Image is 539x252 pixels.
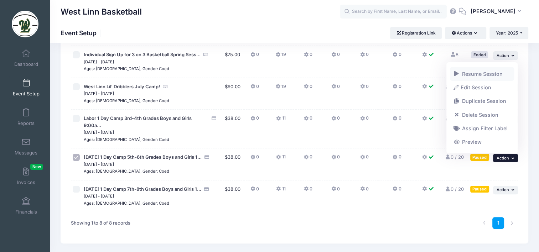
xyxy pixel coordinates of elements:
[470,154,489,161] div: Paused
[390,27,442,39] a: Registration Link
[9,105,43,130] a: Reports
[9,193,43,218] a: Financials
[84,115,192,128] span: Labor 1 Day Camp 3rd-4th Grades Boys and Girls 9:00a...
[30,164,43,170] span: New
[393,186,401,196] button: 0
[276,154,285,164] button: 11
[304,154,312,164] button: 0
[331,154,340,164] button: 0
[450,135,514,149] a: Preview
[162,84,168,89] i: Accepting Credit Card Payments
[304,83,312,94] button: 0
[304,51,312,62] button: 0
[15,150,37,156] span: Messages
[466,4,528,20] button: [PERSON_NAME]
[9,164,43,189] a: InvoicesNew
[493,51,518,60] button: Action
[445,27,486,39] button: Actions
[9,75,43,100] a: Event Setup
[276,51,286,62] button: 19
[84,66,169,71] small: Ages: [DEMOGRAPHIC_DATA], Gender: Coed
[250,51,259,62] button: 0
[84,84,160,89] span: West Linn Lil' Dribblers July Camp!
[9,134,43,159] a: Messages
[445,154,463,160] a: 0 / 20
[12,11,38,37] img: West Linn Basketball
[84,186,201,192] span: [DATE] 1 Day Camp 7th-8th Grades Boys and Girls 1...
[497,187,509,192] span: Action
[250,154,259,164] button: 0
[489,27,528,39] button: Year: 2025
[84,52,201,57] span: Individual Sign Up for 3 on 3 Basketball Spring Sess...
[84,137,169,142] small: Ages: [DEMOGRAPHIC_DATA], Gender: Coed
[304,115,312,125] button: 0
[61,4,142,20] h1: West Linn Basketball
[360,115,369,125] button: 0
[493,154,518,162] button: Action
[497,156,509,161] span: Action
[331,186,340,196] button: 0
[276,83,286,94] button: 19
[204,155,210,159] i: Accepting Credit Card Payments
[450,94,514,108] a: Duplicate Session
[84,194,114,199] small: [DATE] - [DATE]
[84,130,114,135] small: [DATE] - [DATE]
[15,209,37,215] span: Financials
[360,83,369,94] button: 0
[493,186,518,194] button: Action
[221,46,244,78] td: $75.00
[84,162,114,167] small: [DATE] - [DATE]
[445,84,463,89] a: 6 / 50
[61,29,103,37] h1: Event Setup
[221,148,244,180] td: $38.00
[445,115,463,121] a: 0 / 20
[221,180,244,212] td: $38.00
[331,51,340,62] button: 0
[445,186,463,192] a: 0 / 20
[211,116,217,121] i: Accepting Credit Card Payments
[250,83,259,94] button: 0
[250,186,259,196] button: 0
[84,154,202,160] span: [DATE] 1 Day Camp 5th-6th Grades Boys and Girls 1...
[496,30,518,36] span: Year: 2025
[393,115,401,125] button: 0
[221,110,244,148] td: $38.00
[203,52,209,57] i: Accepting Credit Card Payments
[450,52,458,57] a: 8
[204,187,209,191] i: Accepting Credit Card Payments
[276,186,285,196] button: 11
[471,51,488,58] div: Ended
[497,53,509,58] span: Action
[276,115,285,125] button: 11
[450,80,514,94] a: Edit Session
[250,115,259,125] button: 0
[471,7,515,15] span: [PERSON_NAME]
[9,46,43,70] a: Dashboard
[360,51,369,62] button: 0
[450,67,514,80] a: Resume Session
[331,115,340,125] button: 0
[13,91,40,97] span: Event Setup
[393,51,401,62] button: 0
[331,83,340,94] button: 0
[17,179,35,185] span: Invoices
[470,186,489,193] div: Paused
[450,108,514,121] a: Delete Session
[221,78,244,110] td: $90.00
[360,154,369,164] button: 0
[84,169,169,174] small: Ages: [DEMOGRAPHIC_DATA], Gender: Coed
[393,83,401,94] button: 0
[84,98,169,103] small: Ages: [DEMOGRAPHIC_DATA], Gender: Coed
[492,217,504,229] a: 1
[393,154,401,164] button: 0
[17,120,35,126] span: Reports
[450,121,514,135] a: Assign Filter Label
[84,59,114,64] small: [DATE] - [DATE]
[340,5,447,19] input: Search by First Name, Last Name, or Email...
[14,61,38,67] span: Dashboard
[84,91,114,96] small: [DATE] - [DATE]
[71,215,130,231] div: Showing 1 to 8 of 8 records
[84,201,169,206] small: Ages: [DEMOGRAPHIC_DATA], Gender: Coed
[360,186,369,196] button: 0
[304,186,312,196] button: 0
